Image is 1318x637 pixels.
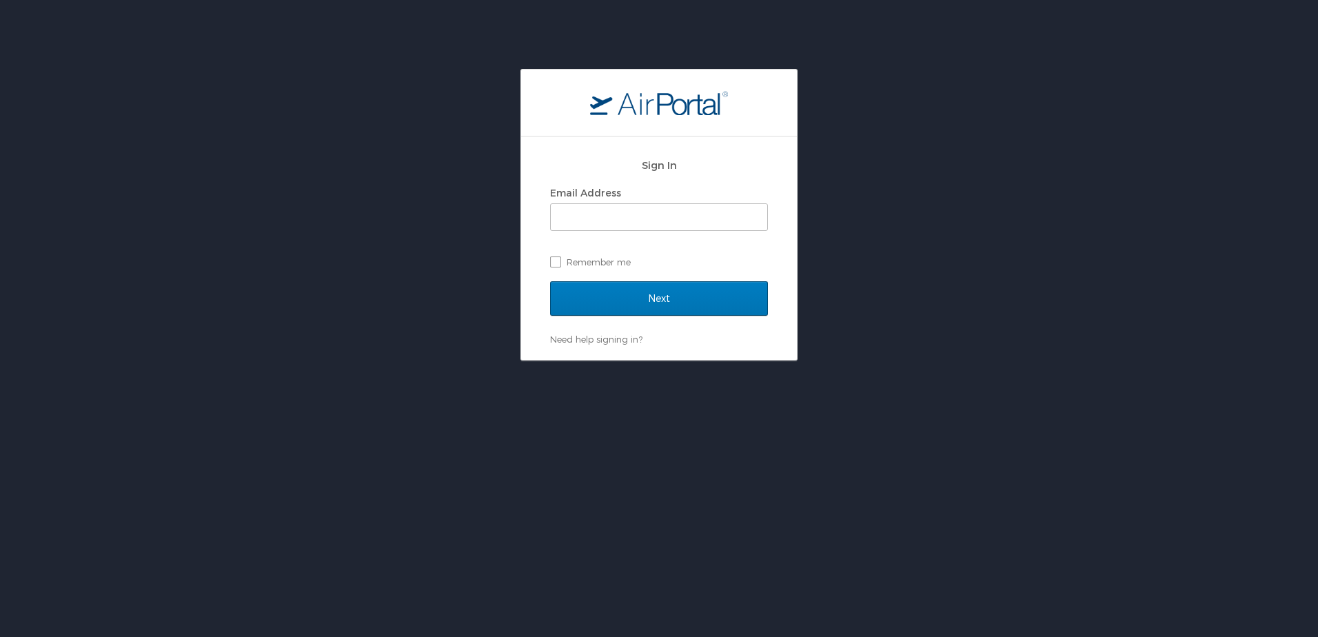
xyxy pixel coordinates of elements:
a: Need help signing in? [550,334,642,345]
input: Next [550,281,768,316]
img: logo [590,90,728,115]
label: Email Address [550,187,621,199]
label: Remember me [550,252,768,272]
h2: Sign In [550,157,768,173]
